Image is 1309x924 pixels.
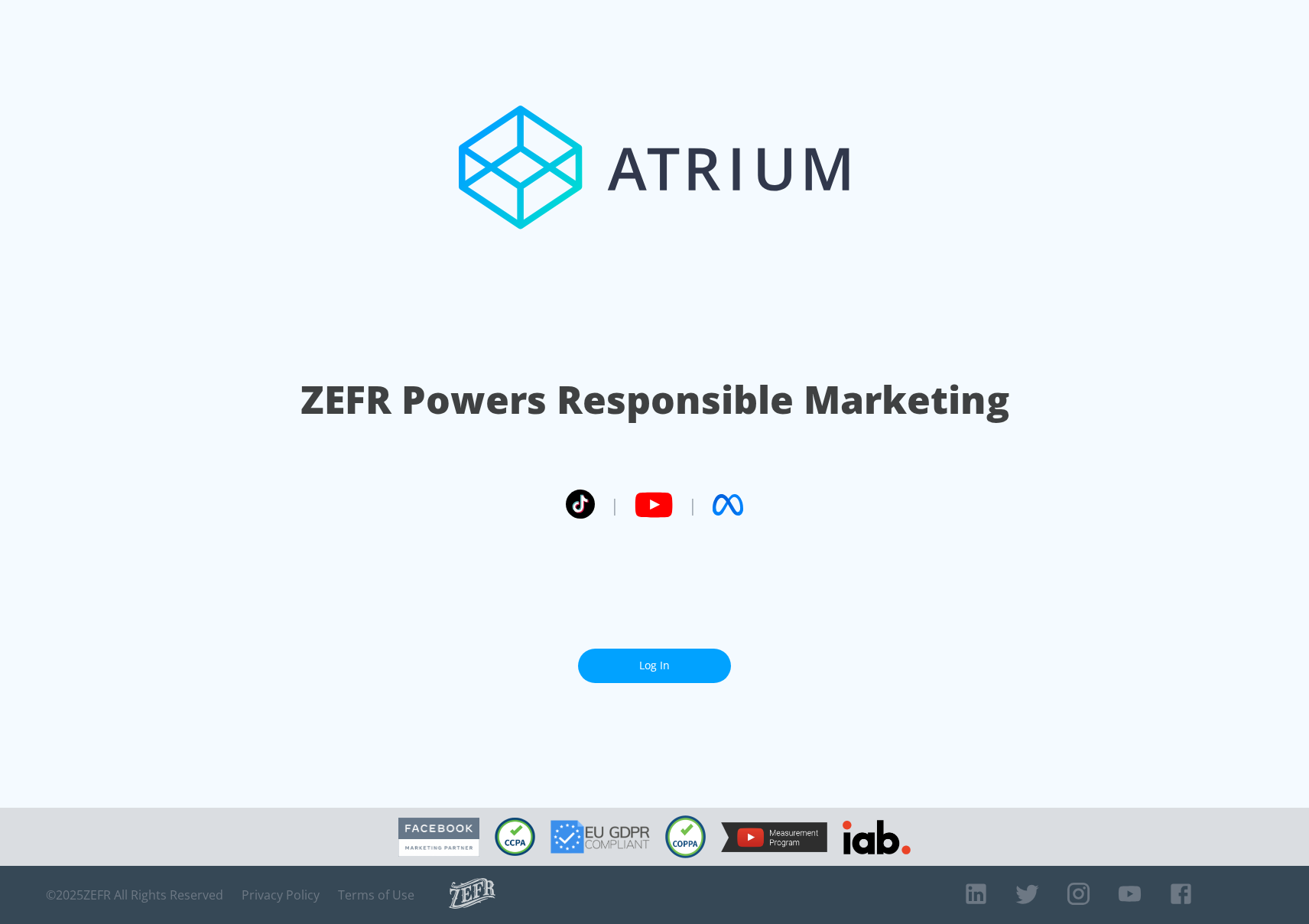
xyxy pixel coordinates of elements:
[46,887,223,903] span: © 2025 ZEFR All Rights Reserved
[688,493,697,516] span: |
[338,887,414,903] a: Terms of Use
[300,373,1009,426] h1: ZEFR Powers Responsible Marketing
[843,820,911,854] img: IAB
[398,818,479,857] img: Facebook Marketing Partner
[721,822,827,852] img: YouTube Measurement Program
[610,493,619,516] span: |
[242,887,320,903] a: Privacy Policy
[578,649,731,683] a: Log In
[665,815,706,858] img: COPPA Compliant
[551,820,650,854] img: GDPR Compliant
[495,818,535,856] img: CCPA Compliant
